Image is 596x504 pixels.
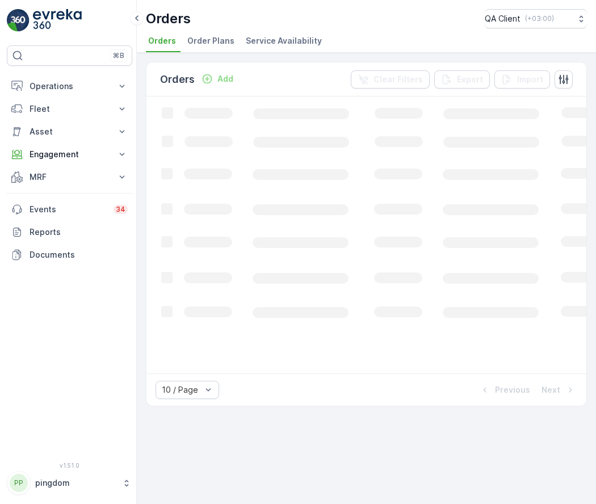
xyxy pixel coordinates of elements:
[517,74,543,85] p: Import
[7,98,132,120] button: Fleet
[495,384,530,396] p: Previous
[7,462,132,469] span: v 1.51.0
[10,474,28,492] div: PP
[7,75,132,98] button: Operations
[30,126,110,137] p: Asset
[7,166,132,188] button: MRF
[542,384,560,396] p: Next
[246,35,322,47] span: Service Availability
[30,103,110,115] p: Fleet
[7,120,132,143] button: Asset
[434,70,490,89] button: Export
[30,226,128,238] p: Reports
[7,471,132,495] button: PPpingdom
[485,9,587,28] button: QA Client(+03:00)
[485,13,521,24] p: QA Client
[116,205,125,214] p: 34
[30,171,110,183] p: MRF
[160,72,195,87] p: Orders
[30,149,110,160] p: Engagement
[7,198,132,221] a: Events34
[148,35,176,47] span: Orders
[7,143,132,166] button: Engagement
[351,70,430,89] button: Clear Filters
[30,204,107,215] p: Events
[30,249,128,261] p: Documents
[7,9,30,32] img: logo
[113,51,124,60] p: ⌘B
[7,243,132,266] a: Documents
[33,9,82,32] img: logo_light-DOdMpM7g.png
[373,74,423,85] p: Clear Filters
[187,35,234,47] span: Order Plans
[457,74,483,85] p: Export
[540,383,577,397] button: Next
[217,73,233,85] p: Add
[30,81,110,92] p: Operations
[146,10,191,28] p: Orders
[478,383,531,397] button: Previous
[525,14,554,23] p: ( +03:00 )
[197,72,238,86] button: Add
[35,477,116,489] p: pingdom
[494,70,550,89] button: Import
[7,221,132,243] a: Reports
